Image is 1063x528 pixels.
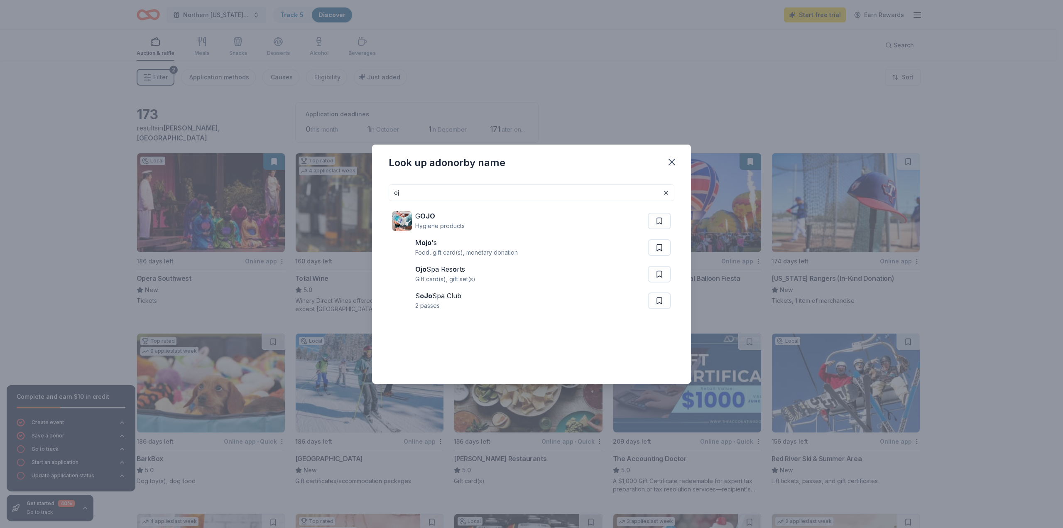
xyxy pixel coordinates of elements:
img: Image for SoJo Spa Club [392,291,412,311]
div: S Spa Club [415,291,461,301]
strong: oJo [420,292,432,300]
img: Image for Mojo's [392,238,412,258]
strong: OJO [420,212,435,220]
div: G [415,211,465,221]
img: Image for GOJO [392,211,412,231]
strong: o [453,265,457,273]
div: M 's [415,238,518,248]
div: Hygiene products [415,221,465,231]
div: 2 passes [415,301,461,311]
div: Spa Res rts [415,264,475,274]
div: Food, gift card(s), monetary donation [415,248,518,258]
div: Look up a donor by name [389,156,505,169]
input: Search [389,184,674,201]
img: Image for Ojo Spa Resorts [392,264,412,284]
strong: Ojo [415,265,426,273]
strong: ojo [421,238,431,247]
div: Gift card(s), gift set(s) [415,274,475,284]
